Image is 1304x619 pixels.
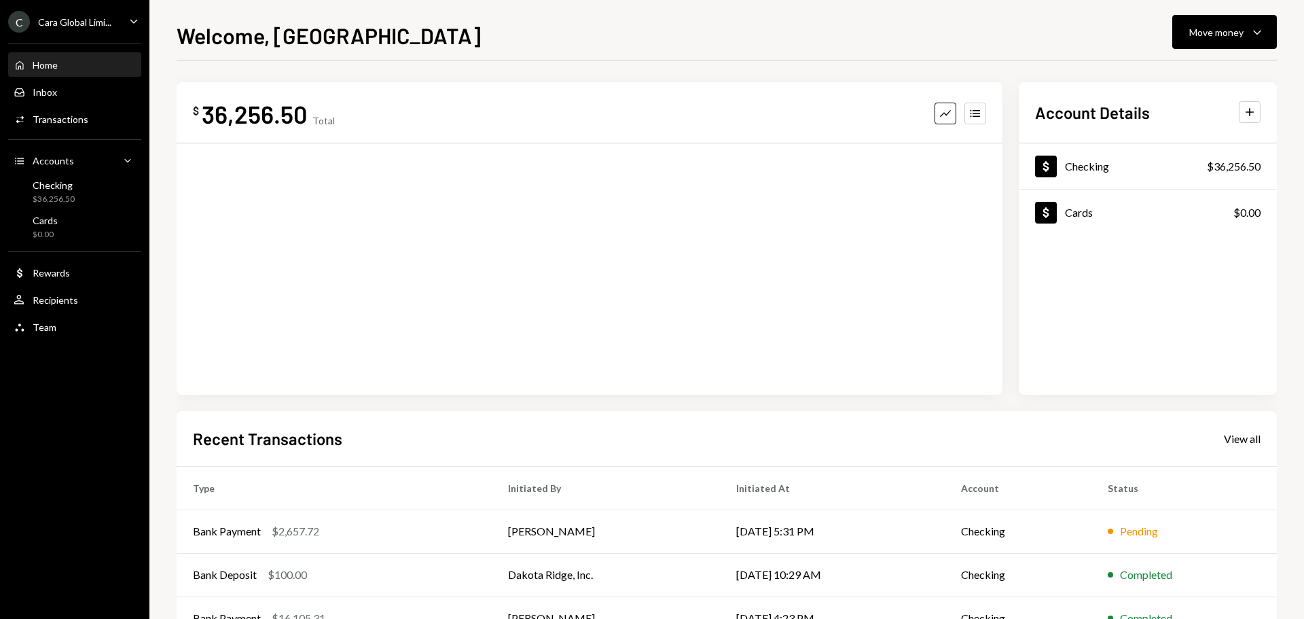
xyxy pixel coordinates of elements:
[33,321,56,333] div: Team
[1065,160,1109,173] div: Checking
[33,267,70,279] div: Rewards
[8,175,141,208] a: Checking$36,256.50
[945,553,1091,597] td: Checking
[312,115,335,126] div: Total
[202,99,307,129] div: 36,256.50
[8,79,141,104] a: Inbox
[1019,143,1277,189] a: Checking$36,256.50
[1172,15,1277,49] button: Move money
[193,104,199,118] div: $
[8,315,141,339] a: Team
[33,59,58,71] div: Home
[33,113,88,125] div: Transactions
[8,52,141,77] a: Home
[177,466,492,510] th: Type
[945,466,1091,510] th: Account
[33,179,75,191] div: Checking
[8,148,141,173] a: Accounts
[8,260,141,285] a: Rewards
[1207,158,1261,175] div: $36,256.50
[1019,190,1277,235] a: Cards$0.00
[193,523,261,540] div: Bank Payment
[945,510,1091,553] td: Checking
[1233,205,1261,221] div: $0.00
[8,11,30,33] div: C
[33,194,75,205] div: $36,256.50
[492,466,720,510] th: Initiated By
[1224,431,1261,446] a: View all
[8,287,141,312] a: Recipients
[268,567,307,583] div: $100.00
[1189,25,1244,39] div: Move money
[1091,466,1277,510] th: Status
[193,427,342,450] h2: Recent Transactions
[8,107,141,131] a: Transactions
[33,215,58,226] div: Cards
[1224,432,1261,446] div: View all
[33,294,78,306] div: Recipients
[177,22,481,49] h1: Welcome, [GEOGRAPHIC_DATA]
[720,466,944,510] th: Initiated At
[1120,567,1172,583] div: Completed
[33,229,58,241] div: $0.00
[33,155,74,166] div: Accounts
[1065,206,1093,219] div: Cards
[1120,523,1158,540] div: Pending
[8,211,141,243] a: Cards$0.00
[492,553,720,597] td: Dakota Ridge, Inc.
[272,523,319,540] div: $2,657.72
[38,16,111,28] div: Cara Global Limi...
[492,510,720,553] td: [PERSON_NAME]
[720,553,944,597] td: [DATE] 10:29 AM
[1035,101,1150,124] h2: Account Details
[720,510,944,553] td: [DATE] 5:31 PM
[33,86,57,98] div: Inbox
[193,567,257,583] div: Bank Deposit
